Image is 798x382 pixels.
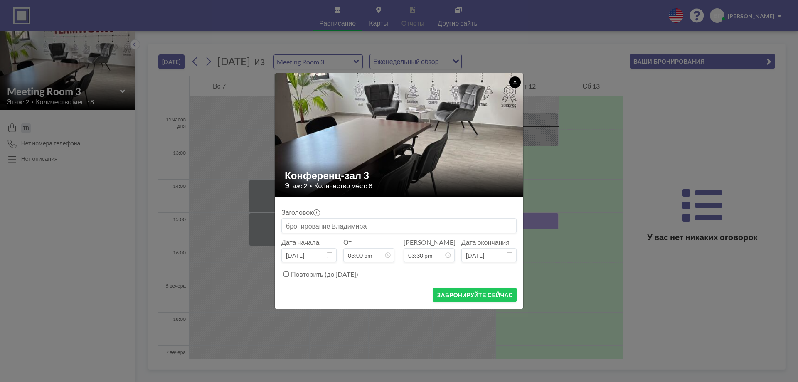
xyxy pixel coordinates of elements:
[281,238,319,246] font: Дата начала
[433,288,517,302] button: ЗАБРОНИРУЙТЕ СЕЙЧАС
[314,182,372,190] font: Количество мест: 8
[343,238,352,246] font: От
[461,238,510,246] font: Дата окончания
[309,183,312,189] font: •
[404,238,456,246] font: [PERSON_NAME]
[281,208,313,216] font: Заголовок
[282,219,516,233] input: бронирование Владимира
[285,169,369,181] font: Конференц-зал 3
[285,182,307,190] font: Этаж: 2
[398,251,400,259] font: -
[437,291,513,298] font: ЗАБРОНИРУЙТЕ СЕЙЧАС
[291,270,358,278] font: Повторить (до [DATE])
